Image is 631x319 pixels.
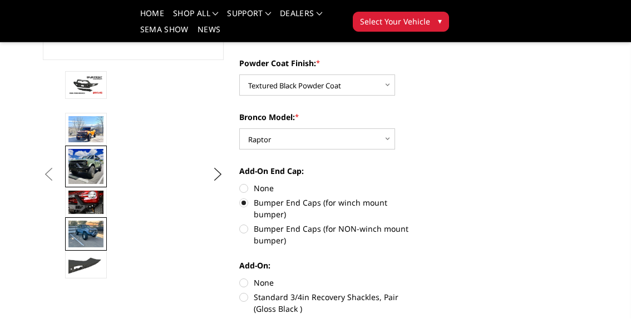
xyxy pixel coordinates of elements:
[360,16,430,27] span: Select Your Vehicle
[68,191,103,214] img: Bodyguard Ford Bronco
[68,116,103,142] img: Bronco Baja Front (winch mount)
[68,75,103,94] img: Bodyguard Ford Bronco
[239,57,420,69] label: Powder Coat Finish:
[210,166,226,183] button: Next
[239,223,420,246] label: Bumper End Caps (for NON-winch mount bumper)
[173,9,218,26] a: shop all
[438,15,442,27] span: ▾
[227,9,271,26] a: Support
[198,26,220,42] a: News
[280,9,322,26] a: Dealers
[239,182,420,194] label: None
[140,26,189,42] a: SEMA Show
[239,260,420,271] label: Add-On:
[68,221,103,247] img: Bronco Baja Front (winch mount)
[40,166,57,183] button: Previous
[68,149,103,184] img: Bronco Baja Front (winch mount)
[239,277,420,288] label: None
[239,111,420,123] label: Bronco Model:
[239,291,420,315] label: Standard 3/4in Recovery Shackles, Pair (Gloss Black )
[239,165,420,177] label: Add-On End Cap:
[140,9,164,26] a: Home
[68,255,103,275] img: Bolt-on end cap. Widens your Bronco bumper to match the factory fender flares.
[239,197,420,220] label: Bumper End Caps (for winch mount bumper)
[353,12,449,32] button: Select Your Vehicle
